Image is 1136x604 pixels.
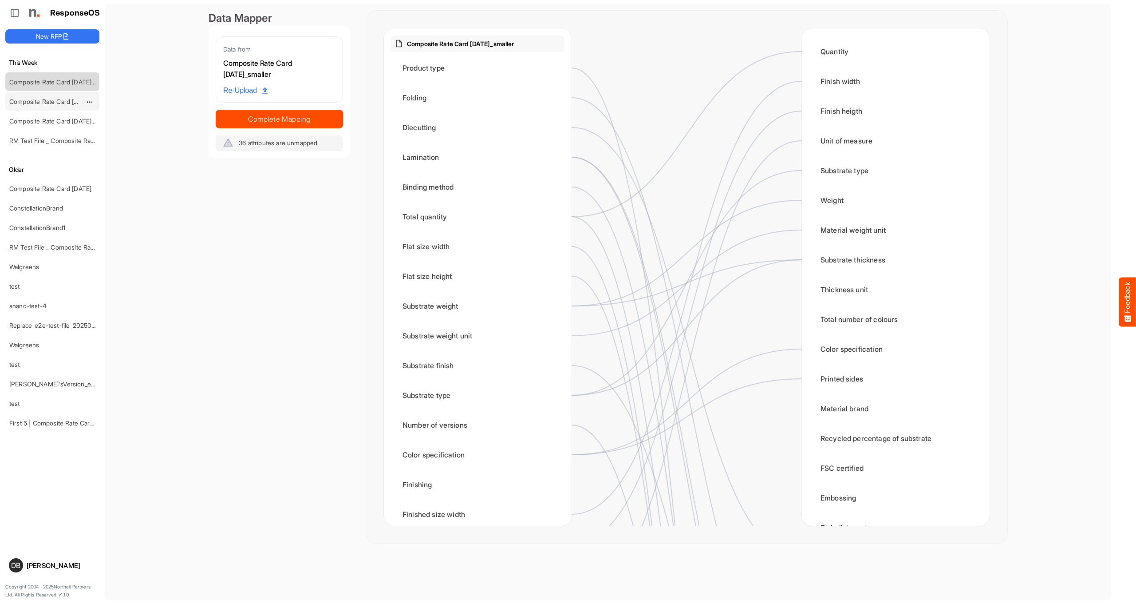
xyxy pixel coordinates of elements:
[9,361,20,368] a: test
[223,58,335,80] div: Composite Rate Card [DATE]_smaller
[809,187,982,214] div: Weight
[391,114,564,141] div: Diecutting
[407,39,514,48] p: Composite Rate Card [DATE]_smaller
[809,454,982,482] div: FSC certified
[391,501,564,528] div: Finished size width
[391,262,564,290] div: Flat size height
[391,471,564,498] div: Finishing
[209,11,350,26] div: Data Mapper
[223,85,268,96] span: Re-Upload
[391,143,564,171] div: Lamination
[24,4,42,22] img: Northell
[27,562,96,569] div: [PERSON_NAME]
[809,38,982,65] div: Quantity
[5,583,99,599] p: Copyright 2004 - 2025 Northell Partners Ltd. All Rights Reserved. v 1.1.0
[9,185,91,192] a: Composite Rate Card [DATE]
[391,84,564,111] div: Folding
[391,173,564,201] div: Binding method
[391,352,564,379] div: Substrate finish
[9,243,133,251] a: RM Test File _ Composite Rate Card [DATE]
[809,425,982,452] div: Recycled percentage of substrate
[9,204,63,212] a: ConstellationBrand
[391,203,564,230] div: Total quantity
[391,292,564,320] div: Substrate weight
[9,224,65,231] a: ConstellationBrand1
[391,233,564,260] div: Flat size width
[1119,278,1136,327] button: Feedback
[809,97,982,125] div: Finish heigth
[9,117,114,125] a: Composite Rate Card [DATE]_smaller
[5,58,99,68] h6: This Week
[809,157,982,184] div: Substrate type
[809,216,982,244] div: Material weight unit
[809,395,982,422] div: Material brand
[50,8,100,18] h1: ResponseOS
[809,484,982,512] div: Embossing
[5,165,99,175] h6: Older
[391,54,564,82] div: Product type
[9,282,20,290] a: test
[9,302,47,310] a: anand-test-4
[216,113,343,125] span: Complete Mapping
[216,110,343,128] button: Complete Mapping
[11,562,20,569] span: DB
[239,139,317,147] span: 36 attributes are unmapped
[9,380,176,388] a: [PERSON_NAME]'sVersion_e2e-test-file_20250604_111803
[9,137,133,144] a: RM Test File _ Composite Rate Card [DATE]
[9,263,39,270] a: Walgreens
[809,335,982,363] div: Color specification
[9,98,114,105] a: Composite Rate Card [DATE]_smaller
[809,127,982,155] div: Unit of measure
[5,29,99,44] button: New RFP
[391,441,564,469] div: Color specification
[223,44,335,54] div: Data from
[809,514,982,541] div: Embelishment
[809,306,982,333] div: Total number of colours
[391,381,564,409] div: Substrate type
[220,82,271,99] a: Re-Upload
[809,68,982,95] div: Finish width
[9,419,115,427] a: First 5 | Composite Rate Card [DATE]
[809,365,982,393] div: Printed sides
[391,411,564,439] div: Number of versions
[9,322,123,329] a: Replace_e2e-test-file_20250604_111803
[9,78,114,86] a: Composite Rate Card [DATE]_smaller
[809,246,982,274] div: Substrate thickness
[391,322,564,350] div: Substrate weight unit
[809,276,982,303] div: Thickness unit
[9,400,20,407] a: test
[85,97,94,106] button: dropdownbutton
[9,341,39,349] a: Walgreens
